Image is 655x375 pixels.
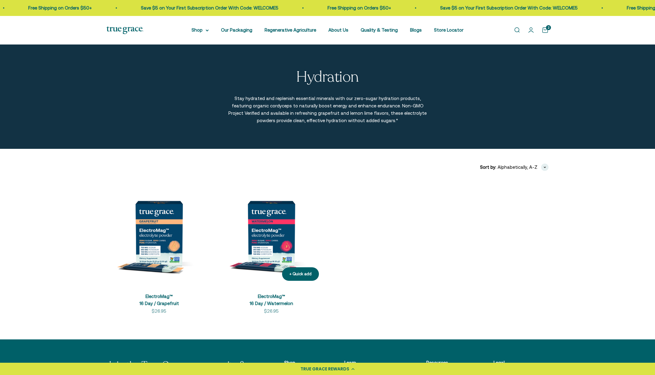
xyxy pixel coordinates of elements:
[250,294,293,306] a: ElectroMag™16 Day / Watermelon
[265,27,316,33] a: Regenerative Agriculture
[494,359,536,366] p: Legal
[320,5,383,10] a: Free Shipping on Orders $50+
[219,181,324,286] img: ElectroMag™
[300,366,349,372] div: TRUE GRACE REWARDS
[426,359,463,366] p: Resources
[361,27,398,33] a: Quality & Testing
[498,164,548,171] button: Alphabetically, A-Z
[264,307,279,315] sale-price: $26.95
[107,181,211,286] img: ElectroMag™
[221,27,252,33] a: Our Packaging
[432,4,570,12] p: Save $5 on Your First Subscription Order With Code: WELCOME5
[296,69,359,85] p: Hydration
[133,4,271,12] p: Save $5 on Your First Subscription Order With Code: WELCOME5
[344,359,396,366] p: Learn
[434,27,463,33] a: Store Locator
[21,5,84,10] a: Free Shipping on Orders $50+
[282,267,319,281] button: + Quick add
[139,294,179,306] a: ElectroMag™16 Day / Grapefruit
[480,164,496,171] span: Sort by:
[192,26,209,34] summary: Shop
[328,27,348,33] a: About Us
[498,164,537,171] span: Alphabetically, A-Z
[228,95,427,124] p: Stay hydrated and replenish essential minerals with our zero-sugar hydration products, featuring ...
[546,25,551,30] cart-count: 2
[410,27,422,33] a: Blogs
[289,271,312,277] div: + Quick add
[284,359,314,366] p: Shop
[152,307,166,315] sale-price: $26.95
